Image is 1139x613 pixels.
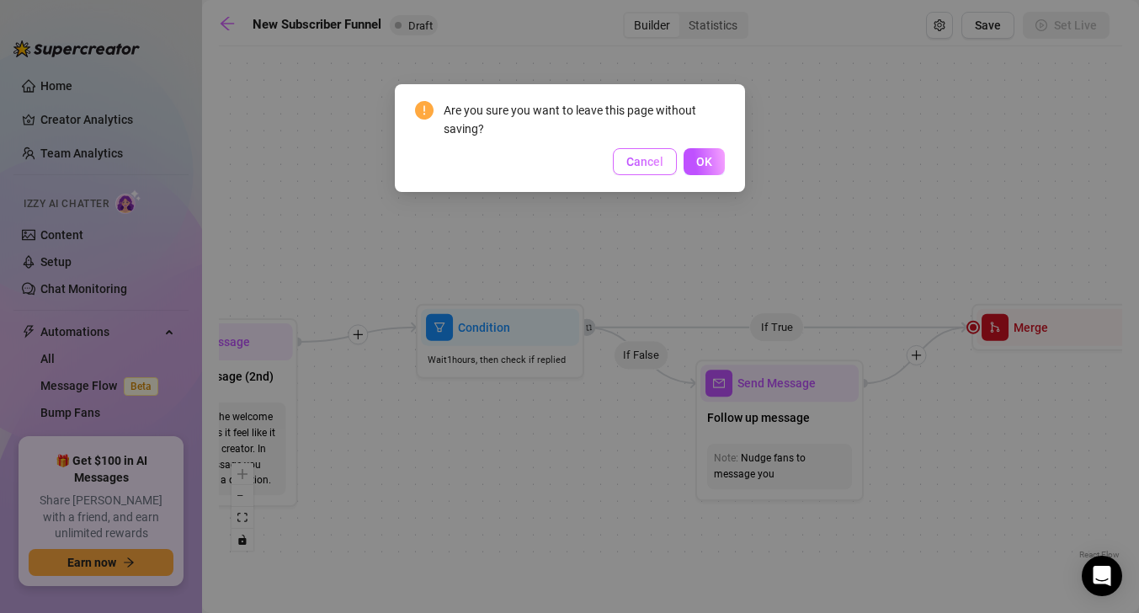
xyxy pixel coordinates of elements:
span: Cancel [626,155,663,168]
span: exclamation-circle [415,101,434,120]
div: Are you sure you want to leave this page without saving? [444,101,725,138]
button: OK [684,148,725,175]
span: OK [696,155,712,168]
button: Cancel [613,148,677,175]
div: Open Intercom Messenger [1082,556,1122,596]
